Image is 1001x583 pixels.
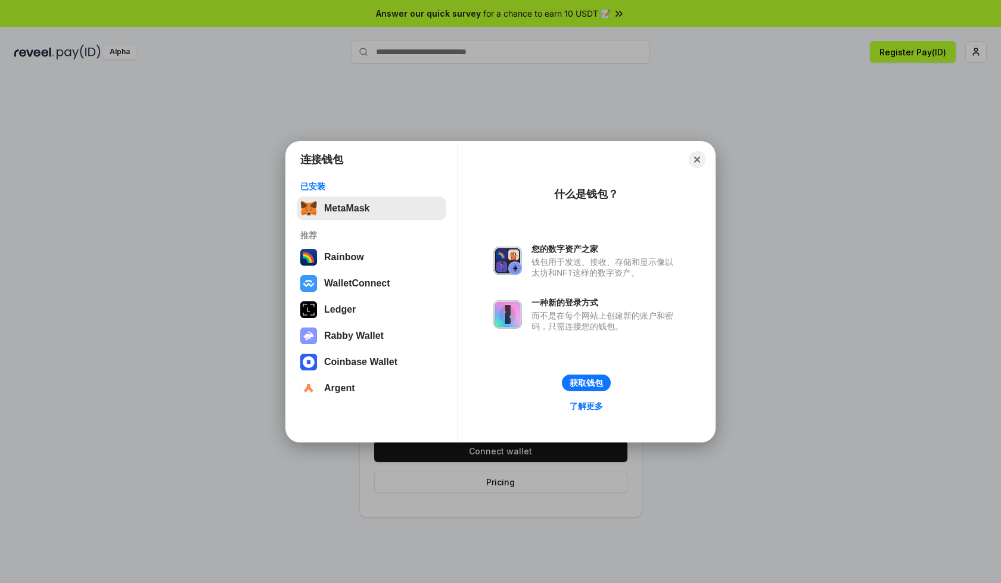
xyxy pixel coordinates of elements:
[324,252,364,263] div: Rainbow
[493,247,522,275] img: svg+xml,%3Csvg%20xmlns%3D%22http%3A%2F%2Fwww.w3.org%2F2000%2Fsvg%22%20fill%3D%22none%22%20viewBox...
[297,376,446,400] button: Argent
[297,298,446,322] button: Ledger
[689,151,705,168] button: Close
[300,230,443,241] div: 推荐
[570,401,603,411] div: 了解更多
[554,187,618,201] div: 什么是钱包？
[297,272,446,295] button: WalletConnect
[324,304,356,315] div: Ledger
[570,378,603,388] div: 获取钱包
[300,249,317,266] img: svg+xml,%3Csvg%20width%3D%22120%22%20height%3D%22120%22%20viewBox%3D%220%200%20120%20120%22%20fil...
[531,257,679,278] div: 钱包用于发送、接收、存储和显示像以太坊和NFT这样的数字资产。
[300,301,317,318] img: svg+xml,%3Csvg%20xmlns%3D%22http%3A%2F%2Fwww.w3.org%2F2000%2Fsvg%22%20width%3D%2228%22%20height%3...
[562,375,611,391] button: 获取钱包
[300,275,317,292] img: svg+xml,%3Csvg%20width%3D%2228%22%20height%3D%2228%22%20viewBox%3D%220%200%2028%2028%22%20fill%3D...
[531,297,679,308] div: 一种新的登录方式
[297,350,446,374] button: Coinbase Wallet
[300,152,343,167] h1: 连接钱包
[297,245,446,269] button: Rainbow
[300,380,317,397] img: svg+xml,%3Csvg%20width%3D%2228%22%20height%3D%2228%22%20viewBox%3D%220%200%2028%2028%22%20fill%3D...
[297,324,446,348] button: Rabby Wallet
[300,181,443,192] div: 已安装
[300,328,317,344] img: svg+xml,%3Csvg%20xmlns%3D%22http%3A%2F%2Fwww.w3.org%2F2000%2Fsvg%22%20fill%3D%22none%22%20viewBox...
[531,310,679,332] div: 而不是在每个网站上创建新的账户和密码，只需连接您的钱包。
[297,197,446,220] button: MetaMask
[324,203,369,214] div: MetaMask
[300,200,317,217] img: svg+xml,%3Csvg%20fill%3D%22none%22%20height%3D%2233%22%20viewBox%3D%220%200%2035%2033%22%20width%...
[324,278,390,289] div: WalletConnect
[324,357,397,367] div: Coinbase Wallet
[324,383,355,394] div: Argent
[493,300,522,329] img: svg+xml,%3Csvg%20xmlns%3D%22http%3A%2F%2Fwww.w3.org%2F2000%2Fsvg%22%20fill%3D%22none%22%20viewBox...
[300,354,317,370] img: svg+xml,%3Csvg%20width%3D%2228%22%20height%3D%2228%22%20viewBox%3D%220%200%2028%2028%22%20fill%3D...
[562,398,610,414] a: 了解更多
[531,244,679,254] div: 您的数字资产之家
[324,331,384,341] div: Rabby Wallet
